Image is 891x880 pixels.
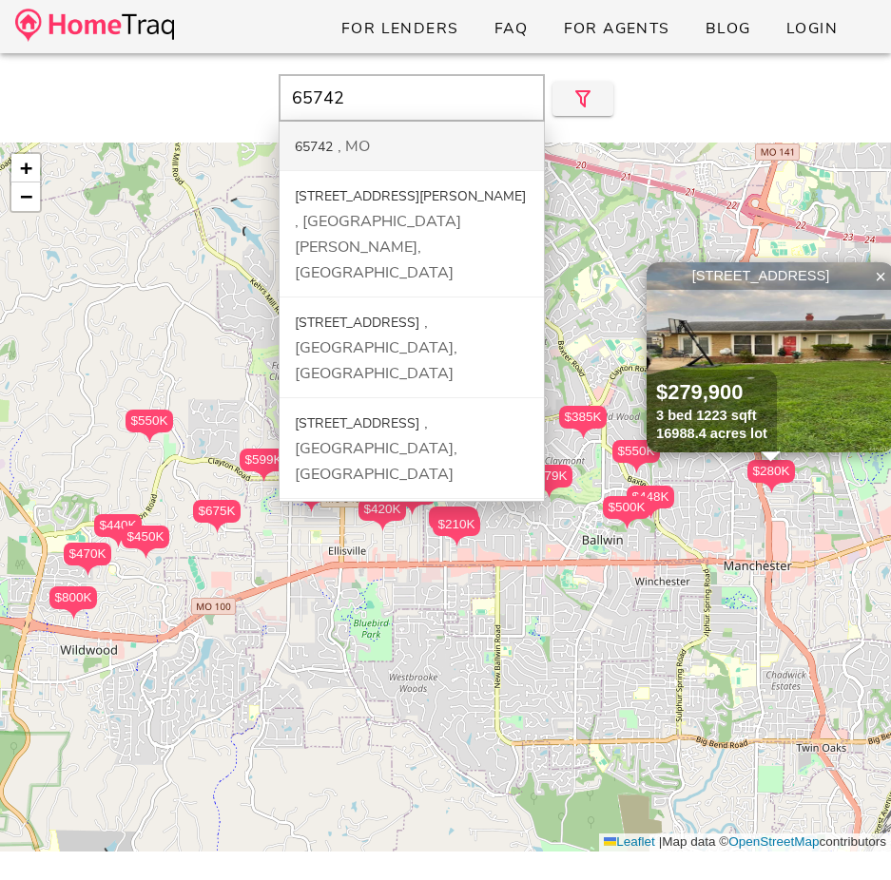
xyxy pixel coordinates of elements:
[617,519,637,529] img: triPin.png
[295,187,526,205] div: [STREET_ADDRESS][PERSON_NAME]
[254,471,274,482] img: triPin.png
[539,488,559,498] img: triPin.png
[770,11,853,46] a: Login
[656,407,767,425] div: 3 bed 1223 sqft
[279,74,545,122] input: Enter Your Address, Zipcode or City & State
[388,482,436,515] div: $375K
[627,486,674,519] div: $448K
[301,502,321,512] img: triPin.png
[659,834,663,849] span: |
[433,513,480,546] div: $210K
[547,11,685,46] a: For Agents
[431,507,478,541] div: $135K
[525,465,572,488] div: $579K
[525,465,572,498] div: $579K
[295,138,333,156] div: 65742
[193,500,241,523] div: $675K
[78,565,98,576] img: triPin.png
[689,11,766,46] a: Blog
[627,486,674,508] div: $448K
[494,18,529,39] span: FAQ
[108,537,128,547] img: triPin.png
[599,833,891,851] div: Map data © contributors
[875,266,886,287] span: ×
[656,379,767,407] div: $279,900
[240,449,287,471] div: $599K
[429,507,476,529] div: $155K
[612,440,660,473] div: $550K
[373,521,393,531] img: triPin.png
[136,548,156,559] img: triPin.png
[559,406,607,439] div: $385K
[64,543,111,576] div: $470K
[478,11,544,46] a: FAQ
[559,406,607,429] div: $385K
[612,440,660,463] div: $550K
[651,267,889,285] div: [STREET_ADDRESS]
[358,498,406,531] div: $420K
[627,463,647,473] img: triPin.png
[20,156,32,180] span: +
[785,18,838,39] span: Login
[562,18,669,39] span: For Agents
[20,184,32,208] span: −
[705,18,751,39] span: Blog
[11,182,40,211] a: Zoom out
[747,460,795,483] div: $280K
[287,479,335,512] div: $395K
[656,425,767,443] div: 16988.4 acres lot
[122,526,169,548] div: $450K
[431,507,478,530] div: $135K
[433,513,480,536] div: $210K
[295,314,419,332] div: [STREET_ADDRESS]
[126,410,173,443] div: $550K
[140,432,160,443] img: triPin.png
[747,460,795,493] div: $280K
[295,211,461,283] div: [GEOGRAPHIC_DATA][PERSON_NAME], [GEOGRAPHIC_DATA]
[641,508,661,519] img: triPin.png
[325,11,475,46] a: For Lenders
[295,312,457,384] div: [GEOGRAPHIC_DATA], [GEOGRAPHIC_DATA]
[11,154,40,182] a: Zoom in
[603,496,650,519] div: $500K
[338,136,370,157] div: MO
[762,483,782,493] img: triPin.png
[358,498,406,521] div: $420K
[126,410,173,432] div: $550K
[603,496,650,529] div: $500K
[402,505,422,515] img: triPin.png
[122,526,169,559] div: $450K
[15,9,174,42] img: desktop-logo.34a1112.png
[64,609,84,620] img: triPin.png
[796,789,891,880] iframe: Chat Widget
[240,449,287,482] div: $599K
[94,514,142,537] div: $440K
[49,586,97,620] div: $800K
[604,834,655,849] a: Leaflet
[573,429,593,439] img: triPin.png
[429,507,476,540] div: $155K
[64,543,111,565] div: $470K
[295,414,419,432] div: [STREET_ADDRESS]
[94,514,142,547] div: $440K
[295,412,457,485] div: [GEOGRAPHIC_DATA], [GEOGRAPHIC_DATA]
[207,523,227,533] img: triPin.png
[193,500,241,533] div: $675K
[49,586,97,609] div: $800K
[340,18,459,39] span: For Lenders
[728,834,819,849] a: OpenStreetMap
[447,536,467,546] img: triPin.png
